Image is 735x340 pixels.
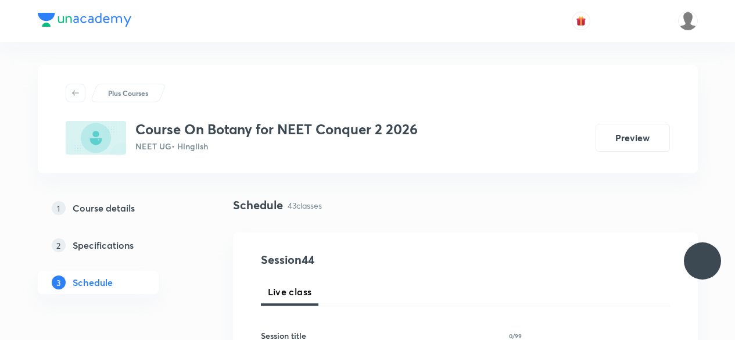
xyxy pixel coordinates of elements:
h5: Course details [73,201,135,215]
h4: Schedule [233,196,283,214]
p: 3 [52,275,66,289]
img: avatar [576,16,586,26]
img: Arpita [678,11,698,31]
h5: Schedule [73,275,113,289]
p: 1 [52,201,66,215]
h5: Specifications [73,238,134,252]
a: 1Course details [38,196,196,220]
p: 43 classes [288,199,322,212]
a: Company Logo [38,13,131,30]
img: Company Logo [38,13,131,27]
button: Preview [596,124,670,152]
p: NEET UG • Hinglish [135,140,418,152]
p: 0/99 [509,333,522,339]
button: avatar [572,12,590,30]
span: Live class [268,285,312,299]
h4: Session 44 [261,251,473,269]
a: 2Specifications [38,234,196,257]
p: Plus Courses [108,88,148,98]
img: 91E11E2C-4549-4739-9D9A-1D5301BD2F12_plus.png [66,121,126,155]
p: 2 [52,238,66,252]
h3: Course On Botany for NEET Conquer 2 2026 [135,121,418,138]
